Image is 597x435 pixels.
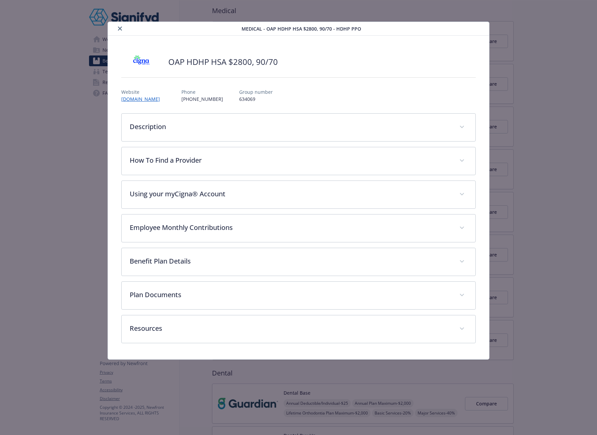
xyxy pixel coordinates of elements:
[122,181,475,208] div: Using your myCigna® Account
[130,122,451,132] p: Description
[122,282,475,309] div: Plan Documents
[239,95,273,103] p: 634069
[130,189,451,199] p: Using your myCigna® Account
[122,214,475,242] div: Employee Monthly Contributions
[60,22,538,360] div: details for plan Medical - OAP HDHP HSA $2800, 90/70 - HDHP PPO
[130,323,451,333] p: Resources
[121,52,162,72] img: CIGNA
[181,88,223,95] p: Phone
[116,25,124,33] button: close
[130,155,451,165] p: How To Find a Provider
[122,315,475,343] div: Resources
[168,56,278,68] h2: OAP HDHP HSA $2800, 90/70
[122,114,475,141] div: Description
[121,88,165,95] p: Website
[121,96,165,102] a: [DOMAIN_NAME]
[122,147,475,175] div: How To Find a Provider
[181,95,223,103] p: [PHONE_NUMBER]
[130,223,451,233] p: Employee Monthly Contributions
[242,25,361,32] span: Medical - OAP HDHP HSA $2800, 90/70 - HDHP PPO
[130,256,451,266] p: Benefit Plan Details
[130,290,451,300] p: Plan Documents
[122,248,475,276] div: Benefit Plan Details
[239,88,273,95] p: Group number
